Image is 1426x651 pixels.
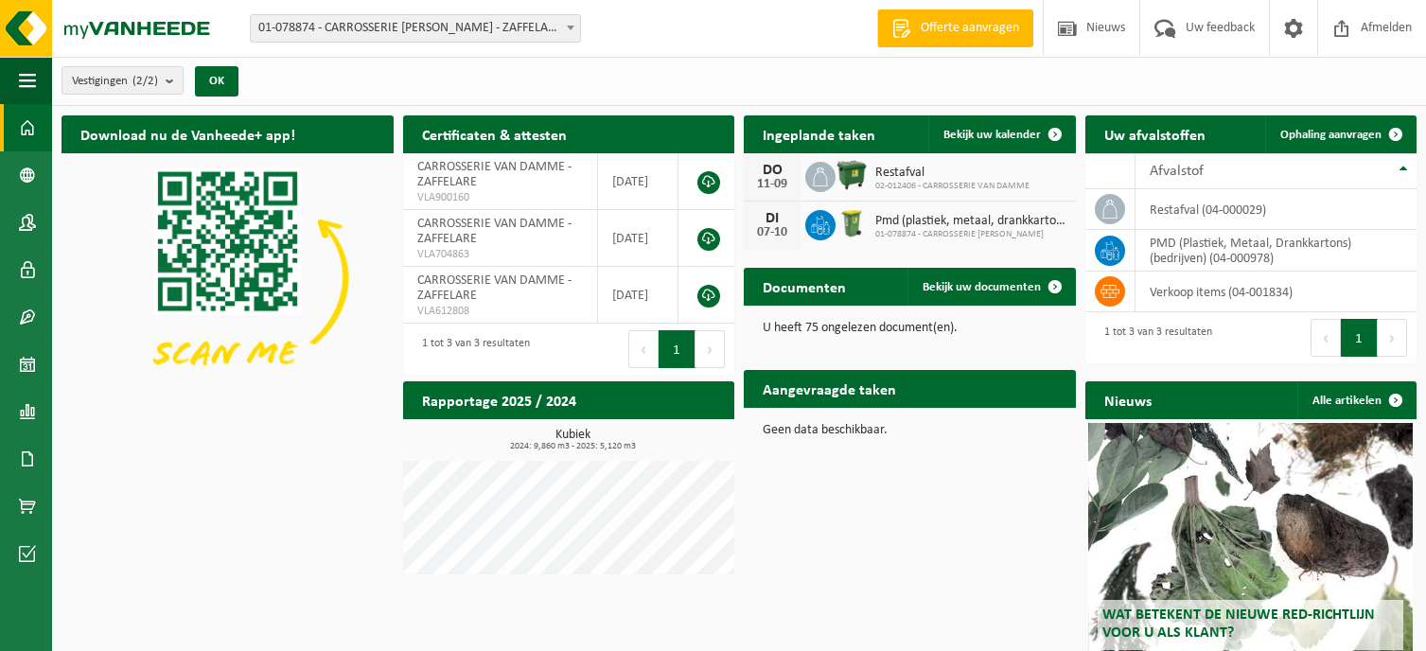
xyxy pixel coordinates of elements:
[877,9,1033,47] a: Offerte aanvragen
[744,268,865,305] h2: Documenten
[907,268,1074,306] a: Bekijk uw documenten
[1085,115,1224,152] h2: Uw afvalstoffen
[1095,317,1212,359] div: 1 tot 3 van 3 resultaten
[753,211,791,226] div: DI
[875,214,1066,229] span: Pmd (plastiek, metaal, drankkartons) (bedrijven)
[875,166,1030,181] span: Restafval
[1265,115,1415,153] a: Ophaling aanvragen
[836,207,868,239] img: WB-0240-HPE-GN-50
[62,153,394,402] img: Download de VHEPlus App
[417,273,572,303] span: CARROSSERIE VAN DAMME - ZAFFELARE
[1150,164,1204,179] span: Afvalstof
[875,229,1066,240] span: 01-078874 - CARROSSERIE [PERSON_NAME]
[250,14,581,43] span: 01-078874 - CARROSSERIE PATRICK VAN DAMME - ZAFFELARE
[943,129,1041,141] span: Bekijk uw kalender
[417,190,584,205] span: VLA900160
[928,115,1074,153] a: Bekijk uw kalender
[1341,319,1378,357] button: 1
[195,66,238,97] button: OK
[1136,189,1417,230] td: restafval (04-000029)
[1136,272,1417,312] td: verkoop items (04-001834)
[1102,607,1375,641] span: Wat betekent de nieuwe RED-richtlijn voor u als klant?
[763,424,1057,437] p: Geen data beschikbaar.
[923,281,1041,293] span: Bekijk uw documenten
[753,226,791,239] div: 07-10
[417,217,572,246] span: CARROSSERIE VAN DAMME - ZAFFELARE
[659,330,695,368] button: 1
[628,330,659,368] button: Previous
[695,330,725,368] button: Next
[836,159,868,191] img: WB-1100-HPE-GN-01
[744,370,915,407] h2: Aangevraagde taken
[598,267,678,324] td: [DATE]
[1280,129,1382,141] span: Ophaling aanvragen
[132,75,158,87] count: (2/2)
[417,247,584,262] span: VLA704863
[753,163,791,178] div: DO
[413,429,735,451] h3: Kubiek
[598,153,678,210] td: [DATE]
[1297,381,1415,419] a: Alle artikelen
[916,19,1024,38] span: Offerte aanvragen
[403,115,586,152] h2: Certificaten & attesten
[744,115,894,152] h2: Ingeplande taken
[72,67,158,96] span: Vestigingen
[753,178,791,191] div: 11-09
[413,442,735,451] span: 2024: 9,860 m3 - 2025: 5,120 m3
[1085,381,1171,418] h2: Nieuws
[251,15,580,42] span: 01-078874 - CARROSSERIE PATRICK VAN DAMME - ZAFFELARE
[875,181,1030,192] span: 02-012406 - CARROSSERIE VAN DAMME
[413,328,530,370] div: 1 tot 3 van 3 resultaten
[593,418,732,456] a: Bekijk rapportage
[1136,230,1417,272] td: PMD (Plastiek, Metaal, Drankkartons) (bedrijven) (04-000978)
[763,322,1057,335] p: U heeft 75 ongelezen document(en).
[598,210,678,267] td: [DATE]
[403,381,595,418] h2: Rapportage 2025 / 2024
[62,66,184,95] button: Vestigingen(2/2)
[62,115,314,152] h2: Download nu de Vanheede+ app!
[417,160,572,189] span: CARROSSERIE VAN DAMME - ZAFFELARE
[1378,319,1407,357] button: Next
[1311,319,1341,357] button: Previous
[417,304,584,319] span: VLA612808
